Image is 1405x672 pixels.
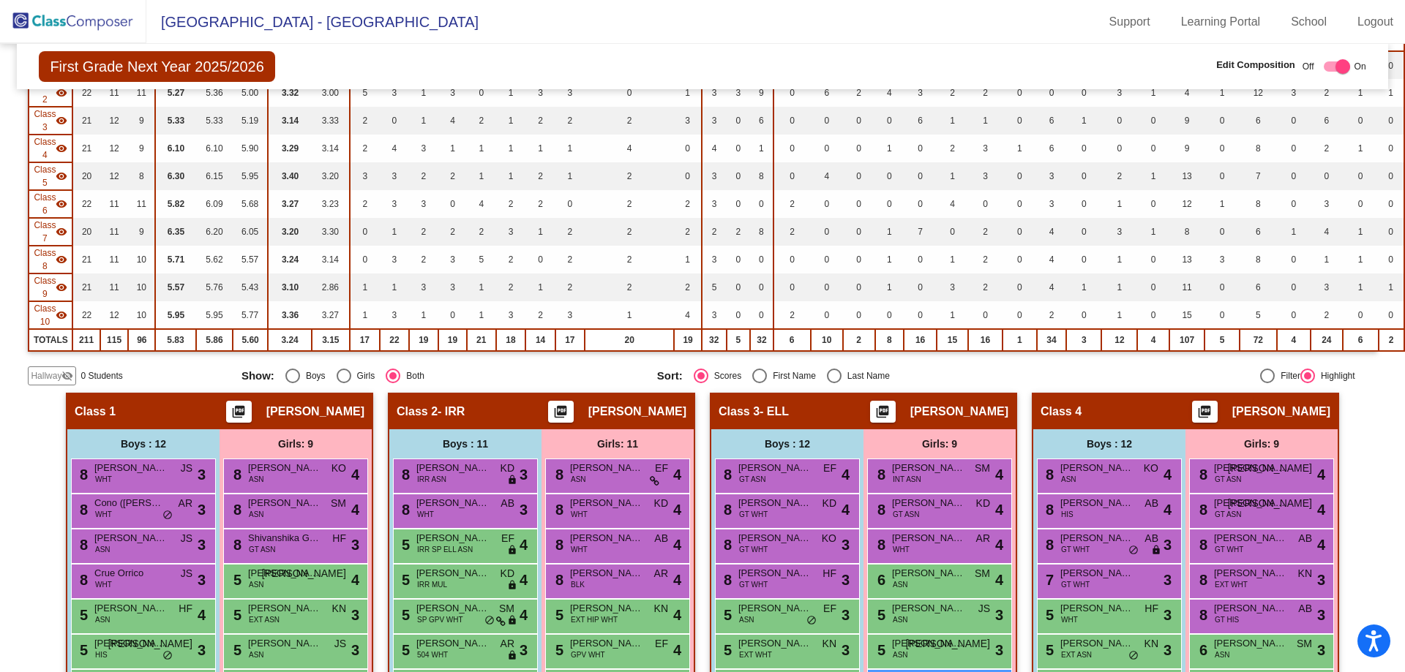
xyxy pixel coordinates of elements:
[1346,10,1405,34] a: Logout
[811,190,843,218] td: 0
[1240,79,1277,107] td: 12
[350,162,381,190] td: 3
[555,246,585,273] td: 2
[555,135,585,162] td: 1
[585,135,674,162] td: 4
[750,190,773,218] td: 0
[1379,162,1404,190] td: 0
[555,218,585,246] td: 2
[72,218,100,246] td: 20
[1003,135,1037,162] td: 1
[196,135,233,162] td: 6.10
[409,135,438,162] td: 3
[1204,79,1240,107] td: 1
[674,135,702,162] td: 0
[155,218,196,246] td: 6.35
[128,135,155,162] td: 9
[100,190,129,218] td: 11
[350,135,381,162] td: 2
[674,79,702,107] td: 1
[1169,10,1273,34] a: Learning Portal
[380,190,409,218] td: 3
[496,162,526,190] td: 1
[196,107,233,135] td: 5.33
[380,162,409,190] td: 3
[904,135,937,162] td: 0
[1101,79,1137,107] td: 3
[702,218,727,246] td: 2
[727,162,751,190] td: 0
[1379,218,1404,246] td: 0
[1204,107,1240,135] td: 0
[350,107,381,135] td: 2
[1216,58,1295,72] span: Edit Composition
[727,246,751,273] td: 0
[1101,107,1137,135] td: 0
[155,246,196,273] td: 5.71
[937,190,968,218] td: 4
[702,135,727,162] td: 4
[128,162,155,190] td: 8
[1311,135,1343,162] td: 2
[773,246,811,273] td: 0
[268,218,312,246] td: 3.20
[29,218,72,246] td: Adrianna Rickett - ELL
[72,162,100,190] td: 20
[196,190,233,218] td: 6.09
[1037,190,1066,218] td: 3
[1037,79,1066,107] td: 0
[100,162,129,190] td: 12
[29,246,72,273] td: Hailey Wiggins - No Class Name
[674,162,702,190] td: 0
[1311,190,1343,218] td: 3
[1343,162,1379,190] td: 0
[1137,190,1169,218] td: 0
[128,218,155,246] td: 9
[1066,79,1101,107] td: 0
[233,218,268,246] td: 6.05
[1169,135,1204,162] td: 9
[1003,107,1037,135] td: 0
[29,190,72,218] td: Annie Goodwin - No Class Name
[467,246,496,273] td: 5
[467,162,496,190] td: 1
[525,218,555,246] td: 1
[312,107,349,135] td: 3.33
[268,162,312,190] td: 3.40
[1066,135,1101,162] td: 0
[467,107,496,135] td: 2
[29,107,72,135] td: Meredith Phillips - ELL
[1137,135,1169,162] td: 0
[1379,79,1404,107] td: 1
[467,135,496,162] td: 1
[268,107,312,135] td: 3.14
[937,162,968,190] td: 1
[1066,162,1101,190] td: 0
[233,246,268,273] td: 5.57
[226,401,252,423] button: Print Students Details
[727,79,751,107] td: 3
[409,218,438,246] td: 2
[196,79,233,107] td: 5.36
[874,404,891,425] mat-icon: picture_as_pdf
[155,135,196,162] td: 6.10
[1137,79,1169,107] td: 1
[525,162,555,190] td: 2
[773,190,811,218] td: 2
[585,107,674,135] td: 2
[585,218,674,246] td: 2
[56,170,67,182] mat-icon: visibility
[750,107,773,135] td: 6
[1379,107,1404,135] td: 0
[843,135,875,162] td: 0
[1003,218,1037,246] td: 0
[1003,190,1037,218] td: 0
[438,107,467,135] td: 4
[875,190,904,218] td: 0
[555,162,585,190] td: 1
[1277,107,1311,135] td: 0
[1311,79,1343,107] td: 2
[937,218,968,246] td: 0
[702,79,727,107] td: 3
[727,107,751,135] td: 0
